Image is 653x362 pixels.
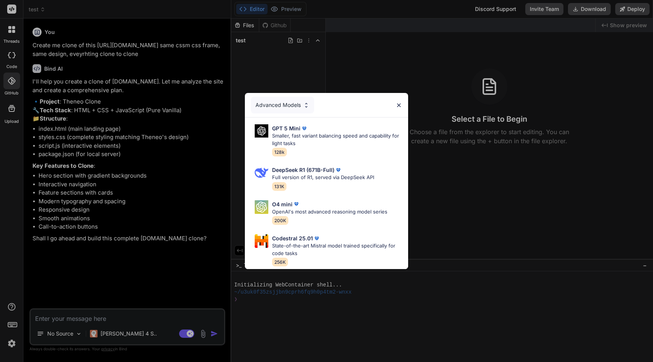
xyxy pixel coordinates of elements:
[272,208,387,216] p: OpenAI's most advanced reasoning model series
[272,182,286,191] span: 131K
[272,242,402,257] p: State-of-the-art Mistral model trained specifically for code tasks
[272,200,292,208] p: O4 mini
[255,124,268,138] img: Pick Models
[255,200,268,214] img: Pick Models
[300,125,308,132] img: premium
[313,235,320,242] img: premium
[272,124,300,132] p: GPT 5 Mini
[251,97,314,113] div: Advanced Models
[272,258,288,266] span: 256K
[255,166,268,179] img: Pick Models
[272,148,287,156] span: 128k
[255,234,268,248] img: Pick Models
[272,132,402,147] p: Smaller, fast variant balancing speed and capability for light tasks
[396,102,402,108] img: close
[272,174,374,181] p: Full version of R1, served via DeepSeek API
[272,166,334,174] p: DeepSeek R1 (671B-Full)
[292,200,300,208] img: premium
[272,216,288,225] span: 200K
[334,166,342,174] img: premium
[303,102,309,108] img: Pick Models
[272,234,313,242] p: Codestral 25.01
